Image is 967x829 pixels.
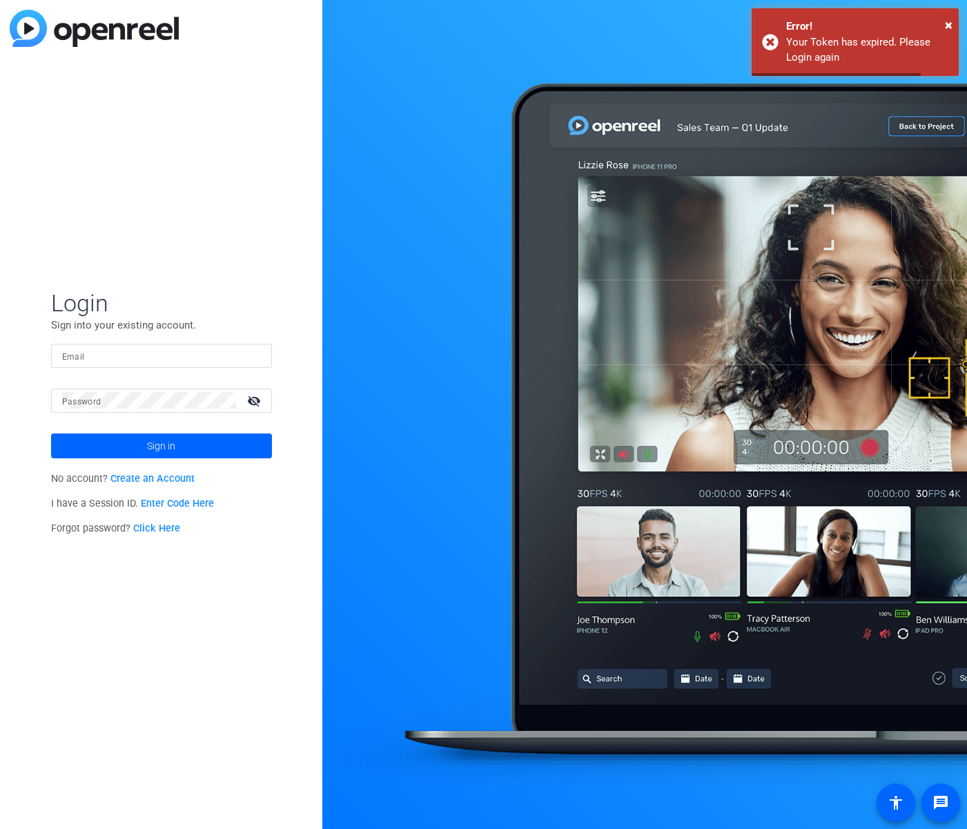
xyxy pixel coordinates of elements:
[786,35,948,66] div: Your Token has expired. Please Login again
[62,397,101,407] mat-label: Password
[62,352,85,362] mat-label: Email
[51,318,272,333] p: Sign into your existing account.
[51,473,195,485] span: No account?
[133,523,180,534] a: Click Here
[888,794,904,811] mat-icon: accessibility
[51,523,181,534] span: Forgot password?
[786,19,948,35] div: Error!
[932,794,949,811] mat-icon: message
[147,429,175,463] span: Sign in
[62,347,261,364] input: Enter Email Address
[945,17,953,33] span: ×
[10,10,179,47] img: blue-gradient.svg
[51,498,215,509] span: I have a Session ID.
[239,391,272,411] mat-icon: visibility_off
[51,433,272,458] button: Sign in
[945,14,953,35] button: Close
[141,498,214,509] a: Enter Code Here
[110,473,195,485] a: Create an Account
[51,289,272,318] span: Login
